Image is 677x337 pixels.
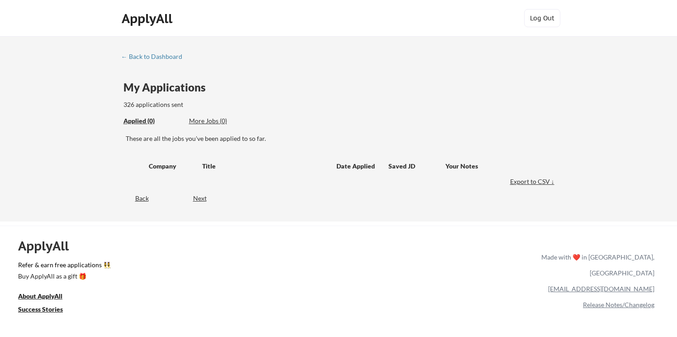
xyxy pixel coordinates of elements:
a: Success Stories [18,304,75,316]
div: Next [193,194,217,203]
div: 326 applications sent [123,100,298,109]
div: ← Back to Dashboard [121,53,189,60]
a: Refer & earn free applications 👯‍♀️ [18,262,352,271]
div: Your Notes [445,162,549,171]
a: [EMAIL_ADDRESS][DOMAIN_NAME] [548,285,654,293]
div: Title [202,162,328,171]
div: These are all the jobs you've been applied to so far. [123,116,182,126]
div: Saved JD [388,158,445,174]
div: Back [121,194,149,203]
div: Buy ApplyAll as a gift 🎁 [18,273,109,279]
div: More Jobs (0) [189,116,256,125]
div: ApplyAll [18,238,79,254]
div: Company [149,162,194,171]
div: My Applications [123,82,213,93]
div: Date Applied [336,162,376,171]
a: About ApplyAll [18,291,75,303]
div: These are all the jobs you've been applied to so far. [126,134,557,143]
a: Buy ApplyAll as a gift 🎁 [18,271,109,283]
div: Export to CSV ↓ [510,177,557,186]
div: These are job applications we think you'd be a good fit for, but couldn't apply you to automatica... [189,116,256,126]
button: Log Out [524,9,560,27]
div: Made with ❤️ in [GEOGRAPHIC_DATA], [GEOGRAPHIC_DATA] [538,249,654,281]
div: ApplyAll [122,11,175,26]
a: Release Notes/Changelog [583,301,654,308]
a: ← Back to Dashboard [121,53,189,62]
u: About ApplyAll [18,292,62,300]
u: Success Stories [18,305,63,313]
div: Applied (0) [123,116,182,125]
